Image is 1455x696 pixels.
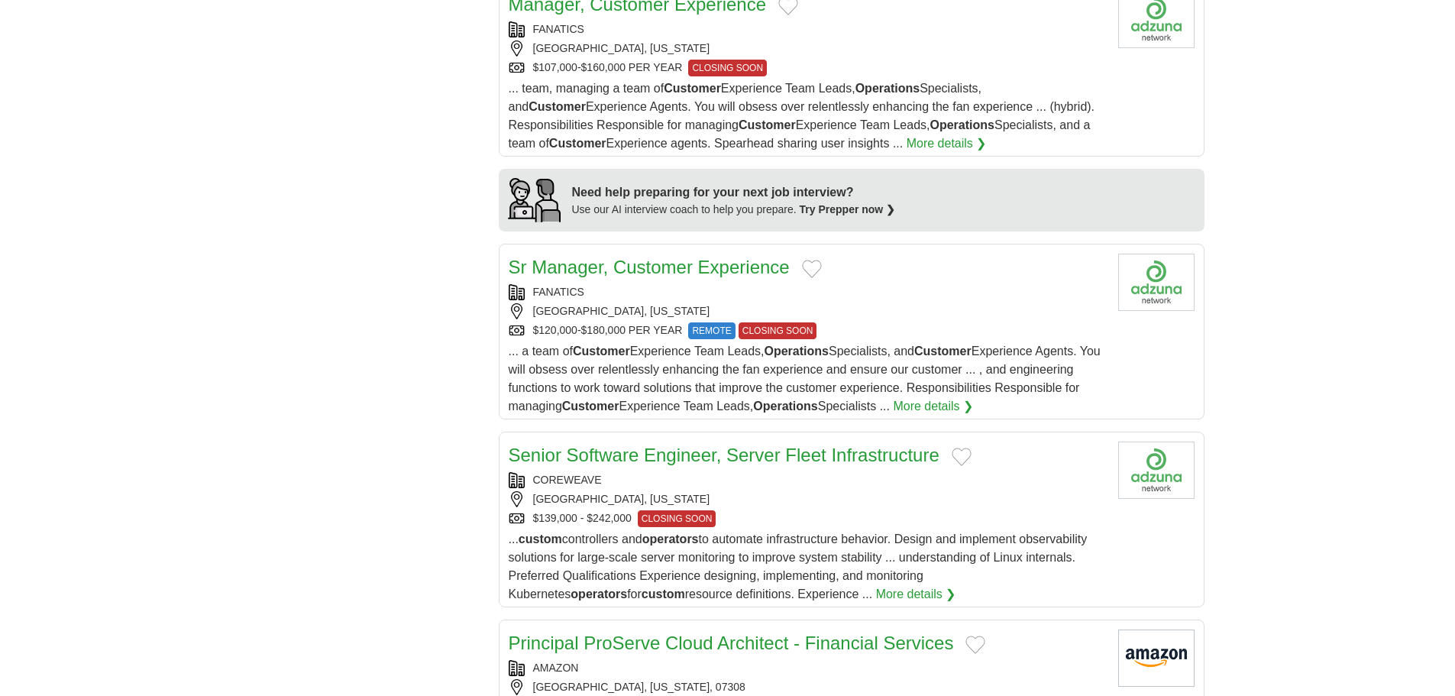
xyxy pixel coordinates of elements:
[509,60,1106,76] div: $107,000-$160,000 PER YEAR
[739,118,796,131] strong: Customer
[965,636,985,654] button: Add to favorite jobs
[509,472,1106,488] div: COREWEAVE
[509,40,1106,57] div: [GEOGRAPHIC_DATA], [US_STATE]
[533,662,579,674] a: AMAZON
[914,345,972,358] strong: Customer
[1118,442,1195,499] img: Company logo
[509,679,1106,695] div: [GEOGRAPHIC_DATA], [US_STATE], 07308
[688,60,767,76] span: CLOSING SOON
[509,322,1106,339] div: $120,000-$180,000 PER YEAR
[519,533,562,545] strong: custom
[764,345,828,358] strong: Operations
[509,82,1095,150] span: ... team, managing a team of Experience Team Leads, Specialists, and Experience Agents. You will ...
[688,322,735,339] span: REMOTE
[739,322,817,339] span: CLOSING SOON
[802,260,822,278] button: Add to favorite jobs
[1118,254,1195,311] img: Company logo
[800,203,896,215] a: Try Prepper now ❯
[642,533,699,545] strong: operators
[572,202,896,218] div: Use our AI interview coach to help you prepare.
[571,588,627,601] strong: operators
[509,21,1106,37] div: FANATICS
[930,118,994,131] strong: Operations
[1118,630,1195,687] img: Amazon logo
[562,400,619,413] strong: Customer
[509,445,939,465] a: Senior Software Engineer, Server Fleet Infrastructure
[855,82,920,95] strong: Operations
[573,345,630,358] strong: Customer
[509,491,1106,507] div: [GEOGRAPHIC_DATA], [US_STATE]
[509,533,1088,601] span: ... controllers and to automate infrastructure behavior. Design and implement observability solut...
[907,134,987,153] a: More details ❯
[549,137,606,150] strong: Customer
[509,633,954,653] a: Principal ProServe Cloud Architect - Financial Services
[509,257,790,277] a: Sr Manager, Customer Experience
[753,400,817,413] strong: Operations
[529,100,586,113] strong: Customer
[664,82,721,95] strong: Customer
[572,183,896,202] div: Need help preparing for your next job interview?
[642,588,685,601] strong: custom
[876,585,956,604] a: More details ❯
[638,510,716,527] span: CLOSING SOON
[509,345,1101,413] span: ... a team of Experience Team Leads, Specialists, and Experience Agents. You will obsess over rel...
[952,448,972,466] button: Add to favorite jobs
[509,303,1106,319] div: [GEOGRAPHIC_DATA], [US_STATE]
[893,397,973,416] a: More details ❯
[509,510,1106,527] div: $139,000 - $242,000
[509,284,1106,300] div: FANATICS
